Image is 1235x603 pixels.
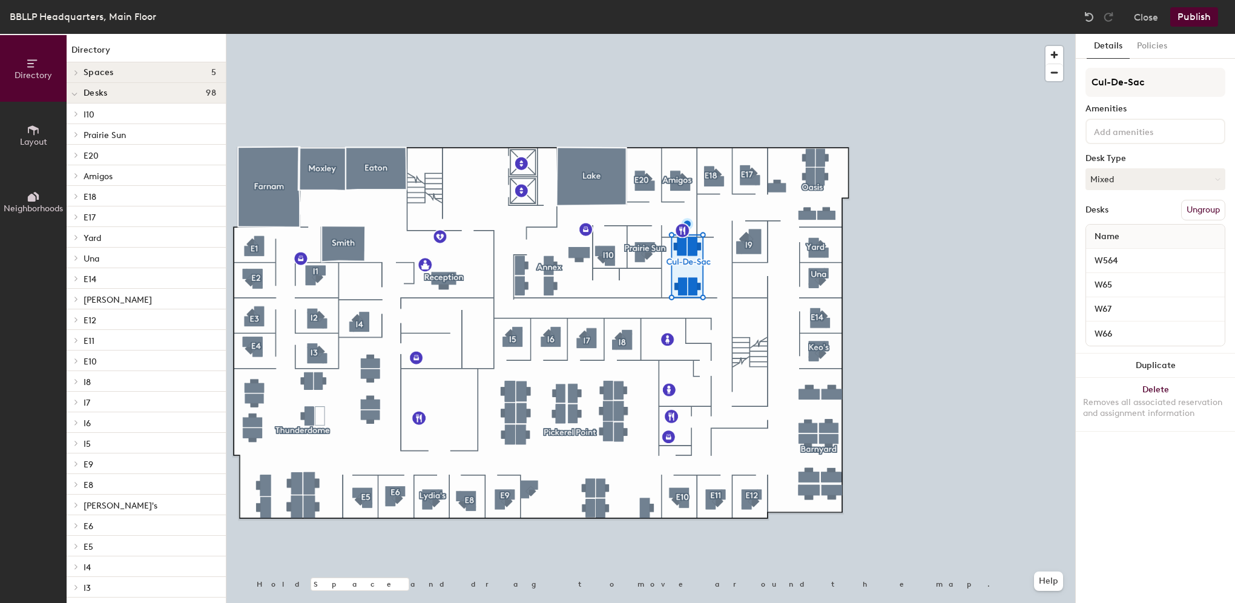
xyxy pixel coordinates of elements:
span: I4 [84,562,91,573]
span: 5 [211,68,216,77]
span: E14 [84,274,96,285]
button: Ungroup [1181,200,1225,220]
span: Una [84,254,99,264]
span: E8 [84,480,93,490]
input: Add amenities [1092,124,1200,138]
div: Removes all associated reservation and assignment information [1083,397,1228,419]
span: Directory [15,70,52,81]
input: Unnamed desk [1088,277,1222,294]
span: E6 [84,521,93,532]
div: Desks [1085,205,1108,215]
button: Details [1087,34,1130,59]
span: E5 [84,542,93,552]
span: E10 [84,357,97,367]
span: Prairie Sun [84,130,126,140]
span: E9 [84,460,93,470]
input: Unnamed desk [1088,325,1222,342]
span: Desks [84,88,107,98]
span: E12 [84,315,96,326]
button: Duplicate [1076,354,1235,378]
span: Neighborhoods [4,203,63,214]
span: E11 [84,336,94,346]
span: I5 [84,439,91,449]
button: Publish [1170,7,1218,27]
button: Help [1034,572,1063,591]
div: Amenities [1085,104,1225,114]
span: Name [1088,226,1125,248]
input: Unnamed desk [1088,252,1222,269]
span: Yard [84,233,101,243]
button: Close [1134,7,1158,27]
span: E18 [84,192,96,202]
button: Mixed [1085,168,1225,190]
span: I6 [84,418,91,429]
span: [PERSON_NAME]'s [84,501,157,511]
span: I10 [84,110,94,120]
span: Spaces [84,68,114,77]
button: Policies [1130,34,1174,59]
input: Unnamed desk [1088,301,1222,318]
span: E20 [84,151,99,161]
h1: Directory [67,44,226,62]
img: Redo [1102,11,1115,23]
div: Desk Type [1085,154,1225,163]
span: I8 [84,377,91,387]
span: Amigos [84,171,113,182]
span: I3 [84,583,91,593]
span: Layout [20,137,47,147]
img: Undo [1083,11,1095,23]
div: BBLLP Headquarters, Main Floor [10,9,156,24]
button: DeleteRemoves all associated reservation and assignment information [1076,378,1235,431]
span: E17 [84,213,96,223]
span: 98 [206,88,216,98]
span: I7 [84,398,90,408]
span: [PERSON_NAME] [84,295,152,305]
